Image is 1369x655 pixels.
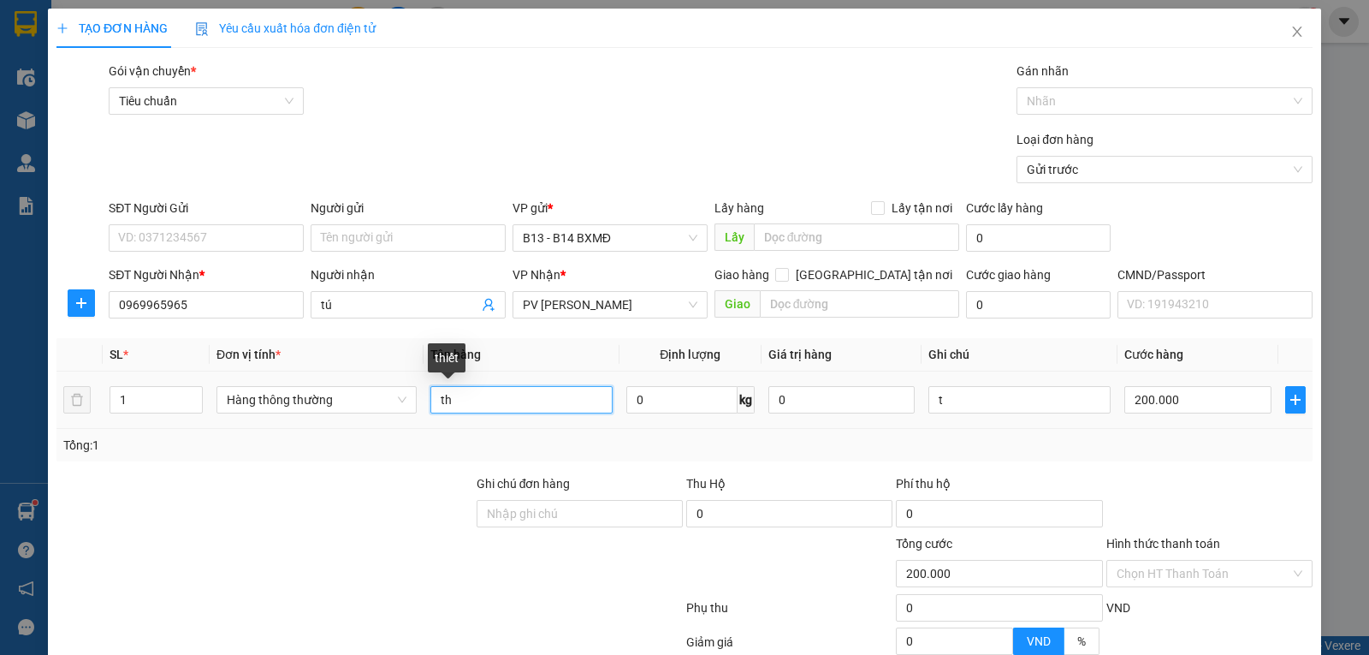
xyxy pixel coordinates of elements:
[966,268,1051,282] label: Cước giao hàng
[885,199,959,217] span: Lấy tận nơi
[172,120,221,129] span: PV Krông Nô
[59,103,199,116] strong: BIÊN NHẬN GỬI HÀNG HOÁ
[1290,25,1304,39] span: close
[68,296,94,310] span: plus
[754,223,960,251] input: Dọc đường
[714,268,769,282] span: Giao hàng
[714,290,760,318] span: Giao
[63,436,530,455] div: Tổng: 1
[56,22,68,34] span: plus
[1106,537,1220,551] label: Hình thức thanh toán
[119,88,293,114] span: Tiêu chuẩn
[660,348,720,361] span: Định lượng
[195,22,209,36] img: icon
[227,387,406,413] span: Hàng thông thường
[513,268,560,282] span: VP Nhận
[216,348,281,361] span: Đơn vị tính
[131,119,158,144] span: Nơi nhận:
[477,477,571,491] label: Ghi chú đơn hàng
[922,338,1117,372] th: Ghi chú
[109,265,304,284] div: SĐT Người Nhận
[789,265,959,284] span: [GEOGRAPHIC_DATA] tận nơi
[1285,386,1306,414] button: plus
[477,500,683,527] input: Ghi chú đơn hàng
[63,386,91,414] button: delete
[311,265,506,284] div: Người nhận
[684,598,894,628] div: Phụ thu
[1016,133,1093,146] label: Loại đơn hàng
[68,289,95,317] button: plus
[56,21,168,35] span: TẠO ĐƠN HÀNG
[760,290,960,318] input: Dọc đường
[738,386,755,414] span: kg
[768,348,832,361] span: Giá trị hàng
[523,292,697,318] span: PV Gia Nghĩa
[1117,265,1313,284] div: CMND/Passport
[195,21,376,35] span: Yêu cầu xuất hóa đơn điện tử
[311,199,506,217] div: Người gửi
[17,39,39,81] img: logo
[686,477,726,491] span: Thu Hộ
[152,64,241,77] span: B131409250543
[1273,9,1321,57] button: Close
[966,201,1043,215] label: Cước lấy hàng
[1124,348,1183,361] span: Cước hàng
[896,474,1102,500] div: Phí thu hộ
[482,298,495,312] span: user-add
[17,119,35,144] span: Nơi gửi:
[896,537,952,551] span: Tổng cước
[966,224,1111,252] input: Cước lấy hàng
[1077,634,1086,648] span: %
[110,348,123,361] span: SL
[523,225,697,251] span: B13 - B14 BXMĐ
[513,199,708,217] div: VP gửi
[966,291,1111,319] input: Cước giao hàng
[1027,634,1051,648] span: VND
[1027,157,1302,182] span: Gửi trước
[428,343,465,372] div: thiết
[768,386,915,414] input: 0
[714,223,754,251] span: Lấy
[928,386,1111,414] input: Ghi Chú
[1016,64,1069,78] label: Gán nhãn
[44,27,139,92] strong: CÔNG TY TNHH [GEOGRAPHIC_DATA] 214 QL13 - P.26 - Q.BÌNH THẠNH - TP HCM 1900888606
[163,77,241,90] span: 09:19:56 [DATE]
[714,201,764,215] span: Lấy hàng
[109,199,304,217] div: SĐT Người Gửi
[1106,601,1130,615] span: VND
[430,386,613,414] input: VD: Bàn, Ghế
[1286,393,1305,407] span: plus
[109,64,196,78] span: Gói vận chuyển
